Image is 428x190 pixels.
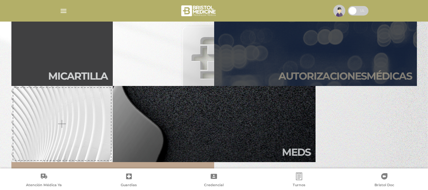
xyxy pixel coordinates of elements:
[60,7,67,15] img: Cober_menu-lines-white.svg
[257,173,342,189] a: Turnos
[113,86,316,162] a: Meds
[342,173,427,189] a: Bristol Doc
[11,10,113,86] a: Micartilla
[282,146,310,158] h2: Meds
[374,183,394,188] span: Bristol Doc
[293,183,305,188] span: Turnos
[214,10,417,86] a: Autorizacionesmédicas
[278,70,412,82] h2: Autori zaciones médicas
[171,173,257,189] a: Credencial
[48,70,108,82] h2: Mi car tilla
[333,5,345,17] img: profile-placeholder.svg
[121,183,137,188] span: Guardias
[180,3,218,18] img: bristol-medicine-blanco.png
[26,183,62,188] span: Atención Médica Ya
[86,173,172,189] a: Guardias
[1,173,86,189] a: Atención Médica Ya
[204,183,224,188] span: Credencial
